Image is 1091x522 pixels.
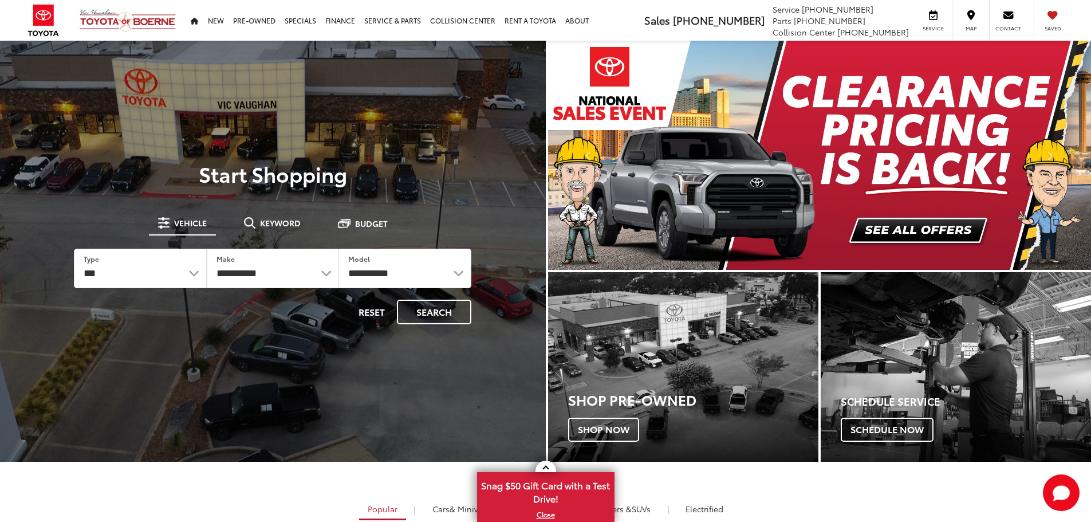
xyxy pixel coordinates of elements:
[355,219,388,227] span: Budget
[478,473,613,508] span: Snag $50 Gift Card with a Test Drive!
[411,503,419,515] li: |
[216,254,235,264] label: Make
[821,272,1091,462] a: Schedule Service Schedule Now
[1010,64,1091,247] button: Click to view next picture.
[568,392,818,407] h3: Shop Pre-Owned
[348,254,370,264] label: Model
[359,499,406,520] a: Popular
[84,254,99,264] label: Type
[802,3,873,15] span: [PHONE_NUMBER]
[548,64,629,247] button: Click to view previous picture.
[794,15,865,26] span: [PHONE_NUMBER]
[995,25,1021,32] span: Contact
[773,15,791,26] span: Parts
[773,26,835,38] span: Collision Center
[48,162,498,185] p: Start Shopping
[644,13,670,28] span: Sales
[1043,474,1080,511] svg: Start Chat
[260,219,301,227] span: Keyword
[573,499,659,519] a: SUVs
[958,25,983,32] span: Map
[548,272,818,462] a: Shop Pre-Owned Shop Now
[920,25,946,32] span: Service
[841,396,1091,407] h4: Schedule Service
[841,418,934,442] span: Schedule Now
[450,503,488,515] span: & Minivan
[568,418,639,442] span: Shop Now
[349,300,395,324] button: Reset
[664,503,672,515] li: |
[773,3,799,15] span: Service
[548,272,818,462] div: Toyota
[821,272,1091,462] div: Toyota
[1040,25,1065,32] span: Saved
[79,9,176,32] img: Vic Vaughan Toyota of Boerne
[673,13,765,28] span: [PHONE_NUMBER]
[837,26,909,38] span: [PHONE_NUMBER]
[1043,474,1080,511] button: Toggle Chat Window
[424,499,497,519] a: Cars
[397,300,471,324] button: Search
[174,219,207,227] span: Vehicle
[677,499,732,519] a: Electrified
